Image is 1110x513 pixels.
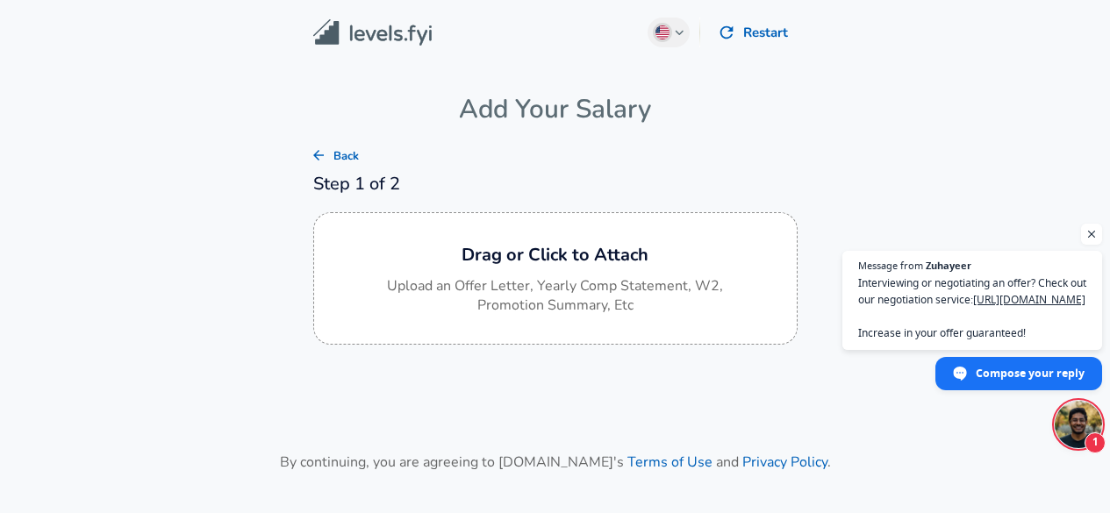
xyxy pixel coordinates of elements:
h4: Add Your Salary [313,93,798,125]
p: Upload an Offer Letter, Yearly Comp Statement, W2, Promotion Summary, Etc [380,276,731,317]
button: Back [308,143,364,170]
button: Restart [711,14,798,51]
div: Drag or Click to AttachUpload an Offer Letter, Yearly Comp Statement, W2, Promotion Summary, Etc [313,212,798,346]
span: 1 [1085,432,1106,453]
h6: Drag or Click to Attach [328,241,783,269]
span: Message from [858,260,923,270]
a: Privacy Policy [742,452,827,472]
h6: Step 1 of 2 [313,170,798,198]
div: Open chat [1055,401,1102,448]
img: English (US) [655,25,670,39]
span: Interviewing or negotiating an offer? Check out our negotiation service: Increase in your offer g... [858,274,1086,341]
span: Compose your reply [976,358,1085,388]
a: Terms of Use [627,452,713,472]
button: English (US) [648,18,690,47]
img: Levels.fyi [313,19,432,46]
span: Zuhayeer [926,260,971,270]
